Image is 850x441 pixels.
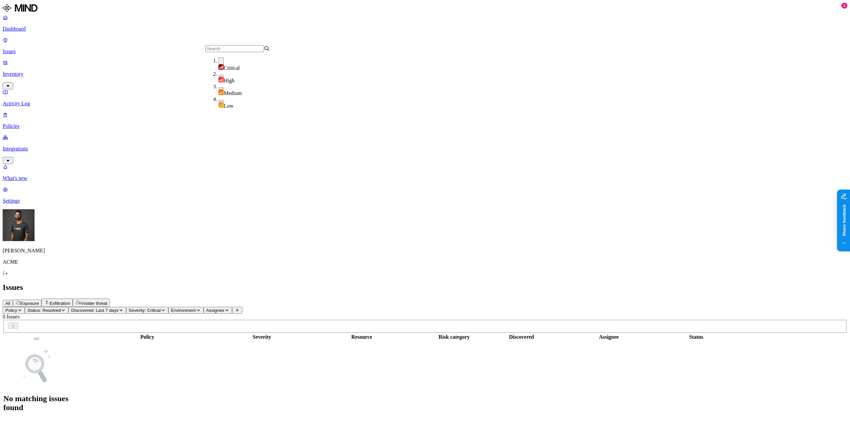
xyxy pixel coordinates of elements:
[34,338,39,340] button: Select all
[224,90,242,96] span: Medium
[49,301,70,306] span: Exfiltration
[3,146,847,152] p: Integrations
[218,77,224,82] img: severity-high.svg
[171,308,196,313] span: Environment
[3,187,847,204] a: Settings
[3,283,847,292] h2: Issues
[224,78,234,83] span: High
[3,89,847,107] a: Activity Log
[3,175,847,181] p: What's new
[224,103,233,109] span: Low
[659,334,733,340] div: Status
[20,301,39,306] span: Exposure
[3,134,847,163] a: Integrations
[205,45,264,52] input: Search
[3,112,847,129] a: Policies
[300,334,424,340] div: Resource
[3,37,847,54] a: Issues
[3,394,70,412] h1: No matching issues found
[3,209,35,241] img: Amit Cohen
[5,308,17,313] span: Policy
[3,26,847,32] p: Dashboard
[81,301,107,306] span: Insider threat
[218,102,224,108] img: severity-low.svg
[3,101,847,107] p: Activity Log
[3,198,847,204] p: Settings
[3,3,847,15] a: MIND
[3,164,847,181] a: What's new
[71,334,224,340] div: Policy
[17,346,56,386] img: NoSearchResult.svg
[559,334,658,340] div: Assignee
[28,308,61,313] span: Status: Resolved
[3,60,847,88] a: Inventory
[129,308,161,313] span: Severity: Critical
[841,3,847,9] div: 1
[3,15,847,32] a: Dashboard
[3,71,847,77] p: Inventory
[3,3,38,13] img: MIND
[71,308,118,313] span: Discovered: Last 7 days
[218,90,224,95] img: severity-medium.svg
[5,301,10,306] span: All
[224,65,240,71] span: Critical
[206,308,224,313] span: Assignee
[3,48,847,54] p: Issues
[218,64,224,70] img: severity-critical.svg
[225,334,298,340] div: Severity
[485,334,558,340] div: Discovered
[3,314,20,319] span: 0 Issues
[425,334,483,340] div: Risk category
[3,123,847,129] p: Policies
[3,259,847,265] p: ACME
